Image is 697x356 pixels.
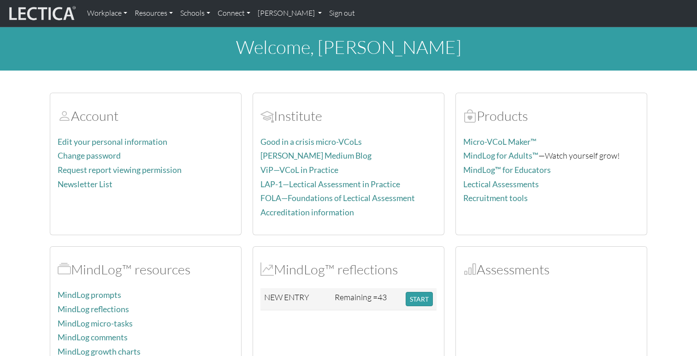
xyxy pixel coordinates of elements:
a: FOLA—Foundations of Lectical Assessment [260,193,415,203]
td: Remaining = [331,288,402,310]
a: [PERSON_NAME] Medium Blog [260,151,372,160]
span: Account [58,107,71,124]
p: —Watch yourself grow! [463,149,639,162]
a: Request report viewing permission [58,165,182,175]
a: Newsletter List [58,179,112,189]
span: Assessments [463,261,477,278]
span: 43 [378,292,387,302]
a: MindLog comments [58,332,128,342]
a: Edit your personal information [58,137,167,147]
span: MindLog [260,261,274,278]
span: MindLog™ resources [58,261,71,278]
h2: Products [463,108,639,124]
td: NEW ENTRY [260,288,331,310]
a: Lectical Assessments [463,179,539,189]
a: Connect [214,4,254,23]
a: Recruitment tools [463,193,528,203]
a: Accreditation information [260,208,354,217]
a: Sign out [325,4,359,23]
span: Account [260,107,274,124]
a: MindLog micro-tasks [58,319,133,328]
button: START [406,292,433,306]
a: MindLog for Adults™ [463,151,538,160]
h2: Institute [260,108,437,124]
a: Change password [58,151,121,160]
h2: MindLog™ resources [58,261,234,278]
img: lecticalive [7,5,76,22]
h2: MindLog™ reflections [260,261,437,278]
a: Micro-VCoL Maker™ [463,137,537,147]
a: MindLog reflections [58,304,129,314]
a: LAP-1—Lectical Assessment in Practice [260,179,400,189]
a: Resources [131,4,177,23]
a: ViP—VCoL in Practice [260,165,338,175]
a: Workplace [83,4,131,23]
a: Good in a crisis micro-VCoLs [260,137,362,147]
a: [PERSON_NAME] [254,4,325,23]
h2: Account [58,108,234,124]
a: Schools [177,4,214,23]
a: MindLog prompts [58,290,121,300]
span: Products [463,107,477,124]
h2: Assessments [463,261,639,278]
a: MindLog™ for Educators [463,165,551,175]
